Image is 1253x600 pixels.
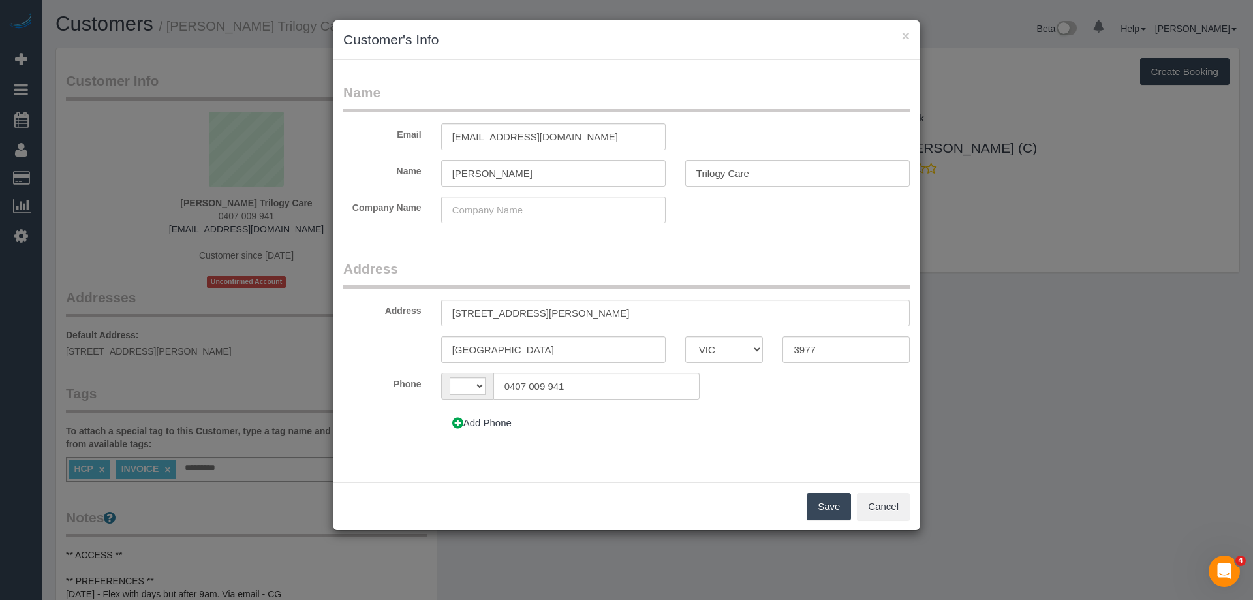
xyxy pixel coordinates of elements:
label: Phone [333,373,431,390]
button: × [902,29,910,42]
input: Phone [493,373,700,400]
input: First Name [441,160,666,187]
input: Last Name [685,160,910,187]
legend: Address [343,259,910,289]
span: 4 [1235,556,1246,566]
button: Add Phone [441,409,523,437]
input: Company Name [441,197,666,223]
legend: Name [343,83,910,112]
label: Address [333,300,431,317]
input: Zip Code [782,336,910,363]
button: Cancel [857,493,910,520]
button: Save [807,493,851,520]
input: City [441,336,666,363]
sui-modal: Customer's Info [333,20,920,530]
iframe: Intercom live chat [1209,556,1240,587]
label: Company Name [333,197,431,214]
label: Name [333,160,431,178]
label: Email [333,123,431,141]
h3: Customer's Info [343,30,910,50]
